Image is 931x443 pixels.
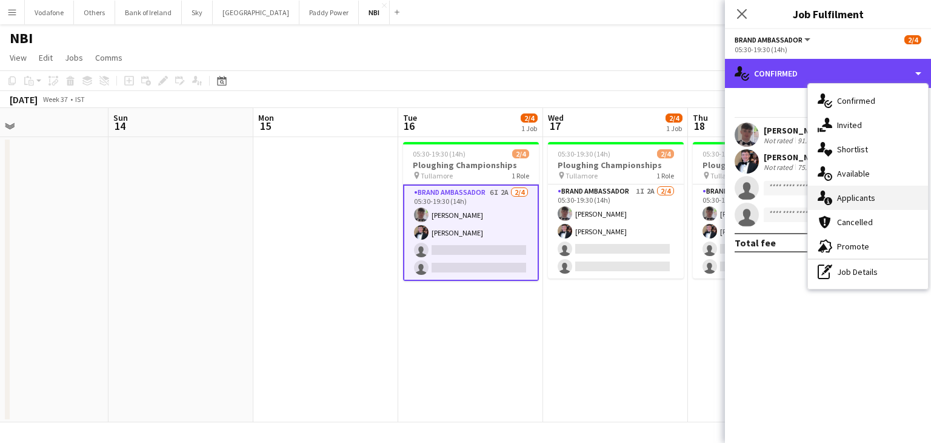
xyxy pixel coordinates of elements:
span: 1 Role [656,171,674,180]
span: Thu [693,112,708,123]
div: IST [75,95,85,104]
span: 2/4 [521,113,538,123]
app-card-role: Brand Ambassador1I2A2/405:30-19:30 (14h)[PERSON_NAME][PERSON_NAME] [693,184,829,279]
span: 05:30-19:30 (14h) [413,149,465,158]
div: Total fee [735,237,776,249]
button: Vodafone [25,1,74,24]
span: Sun [113,112,128,123]
div: Job Details [808,260,928,284]
h3: Job Fulfilment [725,6,931,22]
app-job-card: 05:30-19:30 (14h)2/4Ploughing Championships Tullamore1 RoleBrand Ambassador1I2A2/405:30-19:30 (14... [693,142,829,279]
h3: Ploughing Championships [548,160,684,171]
div: 75.1km [795,163,823,172]
span: Week 37 [40,95,70,104]
button: Bank of Ireland [115,1,182,24]
app-job-card: 05:30-19:30 (14h)2/4Ploughing Championships Tullamore1 RoleBrand Ambassador6I2A2/405:30-19:30 (14... [403,142,539,281]
h1: NBI [10,29,33,47]
span: 05:30-19:30 (14h) [558,149,610,158]
span: 17 [546,119,564,133]
div: 1 Job [521,124,537,133]
button: Brand Ambassador [735,35,812,44]
span: 05:30-19:30 (14h) [702,149,755,158]
a: Jobs [60,50,88,66]
div: Shortlist [808,137,928,161]
div: [PERSON_NAME] [764,125,828,136]
div: Not rated [764,136,795,145]
span: 14 [112,119,128,133]
app-card-role: Brand Ambassador6I2A2/405:30-19:30 (14h)[PERSON_NAME][PERSON_NAME] [403,184,539,281]
app-card-role: Brand Ambassador1I2A2/405:30-19:30 (14h)[PERSON_NAME][PERSON_NAME] [548,184,684,279]
div: Promote [808,234,928,259]
button: Sky [182,1,213,24]
a: Edit [34,50,58,66]
a: Comms [90,50,127,66]
span: Jobs [65,52,83,63]
span: Tullamore [566,171,598,180]
span: Wed [548,112,564,123]
span: Comms [95,52,122,63]
div: Applicants [808,186,928,210]
app-job-card: 05:30-19:30 (14h)2/4Ploughing Championships Tullamore1 RoleBrand Ambassador1I2A2/405:30-19:30 (14... [548,142,684,279]
div: Confirmed [808,89,928,113]
span: Tullamore [710,171,742,180]
div: Invited [808,113,928,137]
span: Edit [39,52,53,63]
h3: Ploughing Championships [403,160,539,171]
button: NBI [359,1,390,24]
div: 91.4km [795,136,823,145]
span: 1 Role [512,171,529,180]
a: View [5,50,32,66]
span: 2/4 [512,149,529,158]
button: Paddy Power [299,1,359,24]
span: Brand Ambassador [735,35,803,44]
span: Tue [403,112,417,123]
div: [DATE] [10,93,38,106]
span: Tullamore [421,171,453,180]
span: 2/4 [666,113,682,123]
span: 2/4 [657,149,674,158]
span: 15 [256,119,274,133]
div: Confirmed [725,59,931,88]
span: Mon [258,112,274,123]
span: 18 [691,119,708,133]
span: 2/4 [904,35,921,44]
span: 16 [401,119,417,133]
span: View [10,52,27,63]
div: 1 Job [666,124,682,133]
div: [PERSON_NAME] [764,152,828,163]
button: Others [74,1,115,24]
div: Not rated [764,163,795,172]
h3: Ploughing Championships [693,160,829,171]
button: [GEOGRAPHIC_DATA] [213,1,299,24]
div: 05:30-19:30 (14h) [735,45,921,54]
div: Cancelled [808,210,928,234]
div: Available [808,161,928,186]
